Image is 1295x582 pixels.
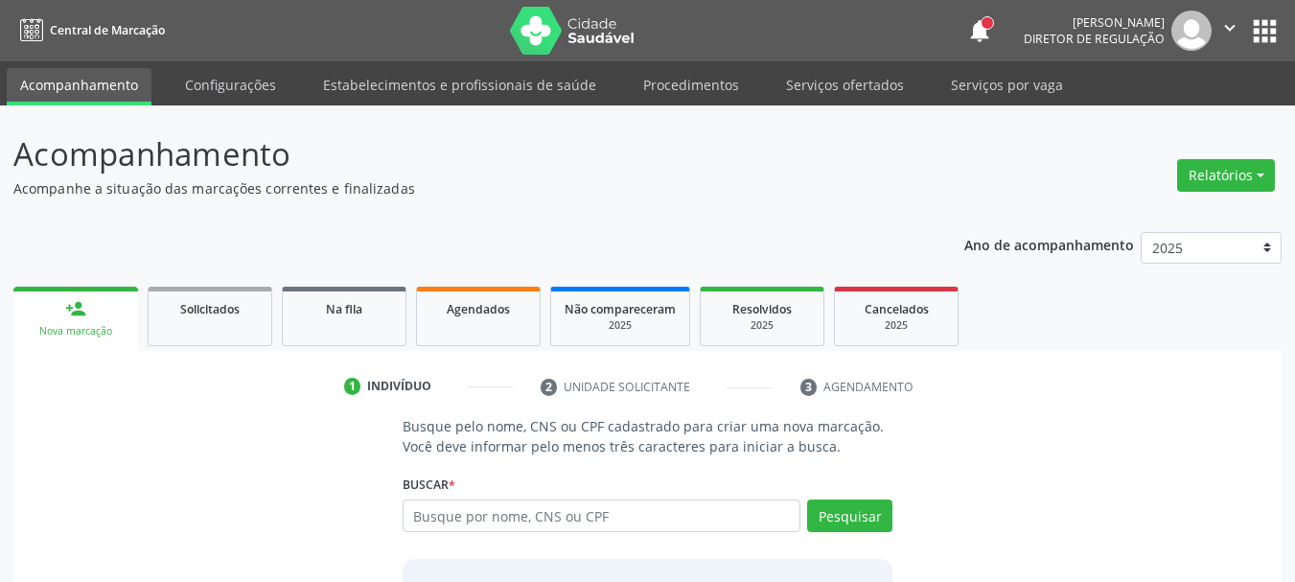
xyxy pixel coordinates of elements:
[27,324,125,338] div: Nova marcação
[1219,17,1240,38] i: 
[310,68,610,102] a: Estabelecimentos e profissionais de saúde
[773,68,917,102] a: Serviços ofertados
[964,232,1134,256] p: Ano de acompanhamento
[848,318,944,333] div: 2025
[13,178,901,198] p: Acompanhe a situação das marcações correntes e finalizadas
[65,298,86,319] div: person_add
[172,68,289,102] a: Configurações
[732,301,792,317] span: Resolvidos
[865,301,929,317] span: Cancelados
[1177,159,1275,192] button: Relatórios
[403,470,455,500] label: Buscar
[1024,31,1165,47] span: Diretor de regulação
[1171,11,1212,51] img: img
[1248,14,1282,48] button: apps
[630,68,752,102] a: Procedimentos
[403,416,893,456] p: Busque pelo nome, CNS ou CPF cadastrado para criar uma nova marcação. Você deve informar pelo men...
[326,301,362,317] span: Na fila
[565,301,676,317] span: Não compareceram
[966,17,993,44] button: notifications
[714,318,810,333] div: 2025
[403,500,801,532] input: Busque por nome, CNS ou CPF
[565,318,676,333] div: 2025
[13,130,901,178] p: Acompanhamento
[937,68,1076,102] a: Serviços por vaga
[447,301,510,317] span: Agendados
[1024,14,1165,31] div: [PERSON_NAME]
[50,22,165,38] span: Central de Marcação
[807,500,892,532] button: Pesquisar
[13,14,165,46] a: Central de Marcação
[7,68,151,105] a: Acompanhamento
[180,301,240,317] span: Solicitados
[1212,11,1248,51] button: 
[367,378,431,395] div: Indivíduo
[344,378,361,395] div: 1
